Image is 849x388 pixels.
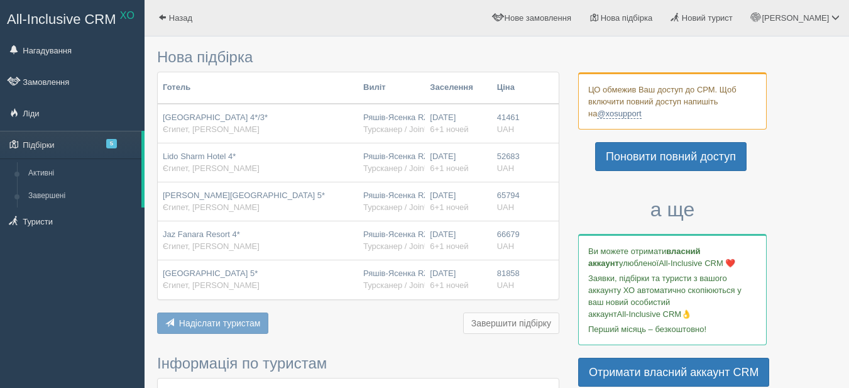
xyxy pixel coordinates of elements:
p: Заявки, підбірки та туристи з вашого аккаунту ХО автоматично скопіюються у ваш новий особистий ак... [588,272,757,320]
h3: а ще [578,199,767,221]
span: Jaz Fanara Resort 4* [163,230,240,239]
a: Отримати власний аккаунт CRM [578,358,769,387]
div: [DATE] [430,268,486,291]
span: [PERSON_NAME][GEOGRAPHIC_DATA] 5* [163,191,325,200]
p: Перший місяць – безкоштовно! [588,323,757,335]
span: 6+1 ночей [430,241,468,251]
span: 6+1 ночей [430,125,468,134]
a: @xosupport [597,109,641,119]
span: [GEOGRAPHIC_DATA] 4*/3* [163,113,268,122]
span: Турсканер / JoinUP! [363,280,438,290]
span: UAH [497,241,514,251]
th: Виліт [358,72,425,104]
span: Нове замовлення [505,13,571,23]
div: ЦО обмежив Ваш доступ до СРМ. Щоб включити повний доступ напишіть на [578,72,767,130]
span: 6+1 ночей [430,202,468,212]
th: Ціна [492,72,525,104]
b: власний аккаунт [588,247,701,268]
div: Ряшів-Ясенка RZE [363,268,420,291]
span: UAH [497,202,514,212]
span: Нова підбірка [601,13,653,23]
span: All-Inclusive CRM👌 [617,309,692,319]
span: 5 [106,139,117,148]
span: Єгипет, [PERSON_NAME] [163,202,260,212]
a: Завершені [23,185,141,208]
span: Турсканер / JoinUP! [363,241,438,251]
a: All-Inclusive CRM XO [1,1,144,35]
span: 41461 [497,113,520,122]
a: Поновити повний доступ [595,142,747,171]
a: Активні [23,162,141,185]
span: Турсканер / JoinUP! [363,202,438,212]
span: Єгипет, [PERSON_NAME] [163,164,260,173]
div: [DATE] [430,112,486,135]
div: Ряшів-Ясенка RZE [363,190,420,213]
span: Єгипет, [PERSON_NAME] [163,280,260,290]
span: All-Inclusive CRM [7,11,116,27]
div: [DATE] [430,229,486,252]
th: Заселення [425,72,491,104]
button: Надіслати туристам [157,313,268,334]
span: Єгипет, [PERSON_NAME] [163,125,260,134]
h3: Інформація по туристам [157,355,559,372]
div: [DATE] [430,151,486,174]
span: 6+1 ночей [430,164,468,173]
sup: XO [120,10,134,21]
span: 6+1 ночей [430,280,468,290]
span: Турсканер / JoinUP! [363,125,438,134]
span: 66679 [497,230,520,239]
span: 52683 [497,152,520,161]
div: Ряшів-Ясенка RZE [363,112,420,135]
div: [DATE] [430,190,486,213]
span: All-Inclusive CRM ❤️ [659,258,735,268]
span: Турсканер / JoinUP! [363,164,438,173]
span: Новий турист [682,13,733,23]
span: UAH [497,125,514,134]
span: Назад [169,13,192,23]
span: [PERSON_NAME] [762,13,829,23]
span: UAH [497,164,514,173]
span: Єгипет, [PERSON_NAME] [163,241,260,251]
span: 81858 [497,269,520,278]
p: Ви можете отримати улюбленої [588,245,757,269]
span: [GEOGRAPHIC_DATA] 5* [163,269,258,278]
span: 65794 [497,191,520,200]
div: Ряшів-Ясенка RZE [363,229,420,252]
h3: Нова підбірка [157,49,559,65]
div: Ряшів-Ясенка RZE [363,151,420,174]
th: Готель [158,72,358,104]
button: Завершити підбірку [463,313,559,334]
span: UAH [497,280,514,290]
span: Надіслати туристам [179,318,261,328]
span: Lido Sharm Hotel 4* [163,152,236,161]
